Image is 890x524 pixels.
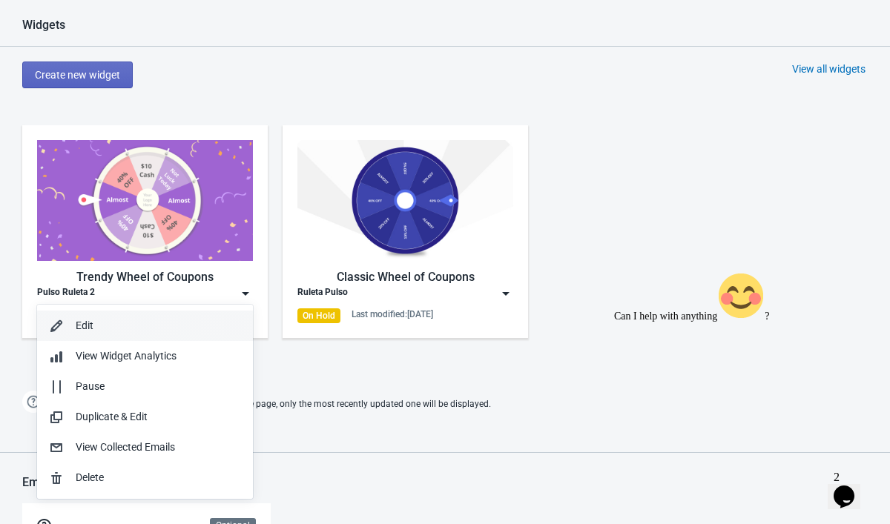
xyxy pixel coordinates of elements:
[352,308,433,320] div: Last modified: [DATE]
[37,432,253,462] button: View Collected Emails
[76,440,241,455] div: View Collected Emails
[37,286,95,301] div: Pulso Ruleta 2
[37,371,253,402] button: Pause
[109,6,156,53] img: :blush:
[297,140,513,261] img: classic_game.jpg
[297,268,513,286] div: Classic Wheel of Coupons
[498,286,513,301] img: dropdown.png
[76,318,241,334] div: Edit
[52,392,491,417] span: If two Widgets are enabled and targeting the same page, only the most recently updated one will b...
[76,470,241,485] div: Delete
[22,62,133,88] button: Create new widget
[35,69,120,81] span: Create new widget
[22,391,44,413] img: help.png
[76,379,241,394] div: Pause
[6,6,273,56] div: Can I help with anything😊?
[6,44,161,56] span: Can I help with anything ?
[37,268,253,286] div: Trendy Wheel of Coupons
[37,402,253,432] button: Duplicate & Edit
[76,350,177,362] span: View Widget Analytics
[297,286,348,301] div: Ruleta Pulso
[37,311,253,341] button: Edit
[828,465,875,509] iframe: chat widget
[792,62,866,76] div: View all widgets
[297,308,340,323] div: On Hold
[37,462,253,493] button: Delete
[76,409,241,425] div: Duplicate & Edit
[238,286,253,301] img: dropdown.png
[37,341,253,371] button: View Widget Analytics
[608,266,875,457] iframe: chat widget
[37,140,253,261] img: trendy_game.png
